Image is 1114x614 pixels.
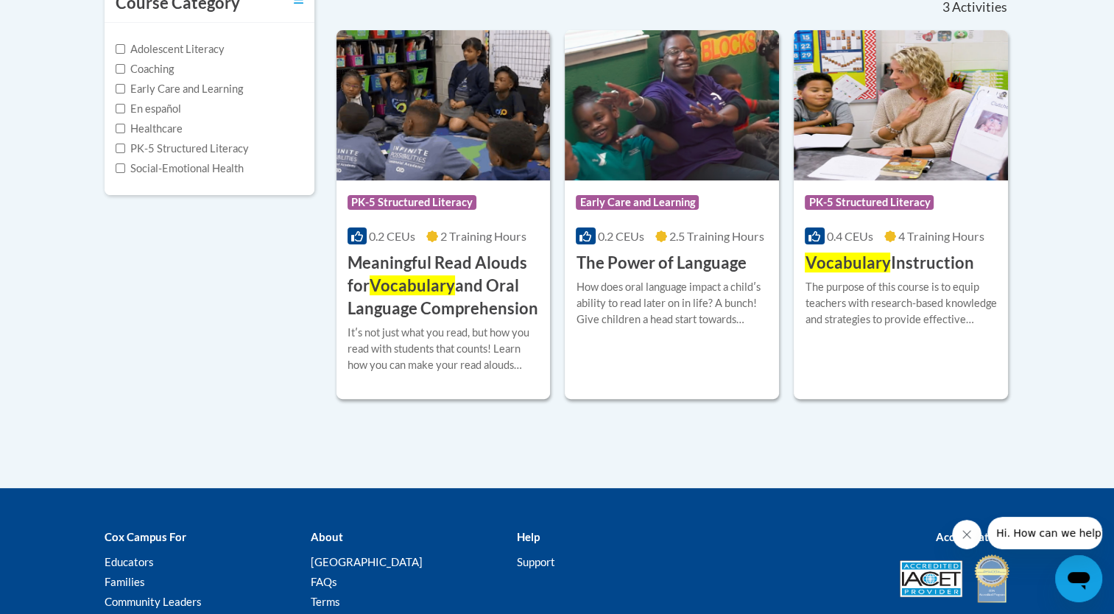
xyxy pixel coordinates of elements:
a: Course LogoPK-5 Structured Literacy0.4 CEUs4 Training Hours VocabularyInstructionThe purpose of t... [794,30,1008,399]
img: Course Logo [336,30,551,180]
a: Support [516,555,554,568]
label: Healthcare [116,121,183,137]
iframe: Close message [952,520,981,549]
span: 4 Training Hours [898,229,984,243]
span: 0.4 CEUs [827,229,873,243]
label: Social-Emotional Health [116,160,244,177]
a: Course LogoPK-5 Structured Literacy0.2 CEUs2 Training Hours Meaningful Read Alouds forVocabularya... [336,30,551,399]
span: Vocabulary [805,253,890,272]
label: Early Care and Learning [116,81,243,97]
h3: The Power of Language [576,252,746,275]
input: Checkbox for Options [116,124,125,133]
label: En español [116,101,181,117]
div: How does oral language impact a childʹs ability to read later on in life? A bunch! Give children ... [576,279,768,328]
iframe: Button to launch messaging window [1055,555,1102,602]
b: Cox Campus For [105,530,186,543]
span: 2.5 Training Hours [669,229,764,243]
label: PK-5 Structured Literacy [116,141,249,157]
div: The purpose of this course is to equip teachers with research-based knowledge and strategies to p... [805,279,997,328]
input: Checkbox for Options [116,144,125,153]
label: Adolescent Literacy [116,41,225,57]
span: Vocabulary [370,275,455,295]
span: 2 Training Hours [440,229,526,243]
h3: Instruction [805,252,973,275]
a: Families [105,575,145,588]
iframe: Message from company [987,517,1102,549]
span: Hi. How can we help? [9,10,119,22]
h3: Meaningful Read Alouds for and Oral Language Comprehension [348,252,540,320]
b: Accreditations [936,530,1010,543]
input: Checkbox for Options [116,163,125,173]
a: [GEOGRAPHIC_DATA] [310,555,422,568]
img: IDA® Accredited [973,553,1010,604]
a: Community Leaders [105,595,202,608]
input: Checkbox for Options [116,64,125,74]
a: Course LogoEarly Care and Learning0.2 CEUs2.5 Training Hours The Power of LanguageHow does oral l... [565,30,779,399]
span: PK-5 Structured Literacy [348,195,476,210]
img: Course Logo [794,30,1008,180]
a: Terms [310,595,339,608]
span: 0.2 CEUs [369,229,415,243]
span: PK-5 Structured Literacy [805,195,934,210]
label: Coaching [116,61,174,77]
div: Itʹs not just what you read, but how you read with students that counts! Learn how you can make y... [348,325,540,373]
a: Educators [105,555,154,568]
img: Course Logo [565,30,779,180]
a: FAQs [310,575,336,588]
span: 0.2 CEUs [598,229,644,243]
input: Checkbox for Options [116,104,125,113]
span: Early Care and Learning [576,195,699,210]
img: Accredited IACET® Provider [900,560,962,597]
b: Help [516,530,539,543]
b: About [310,530,342,543]
input: Checkbox for Options [116,44,125,54]
input: Checkbox for Options [116,84,125,93]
